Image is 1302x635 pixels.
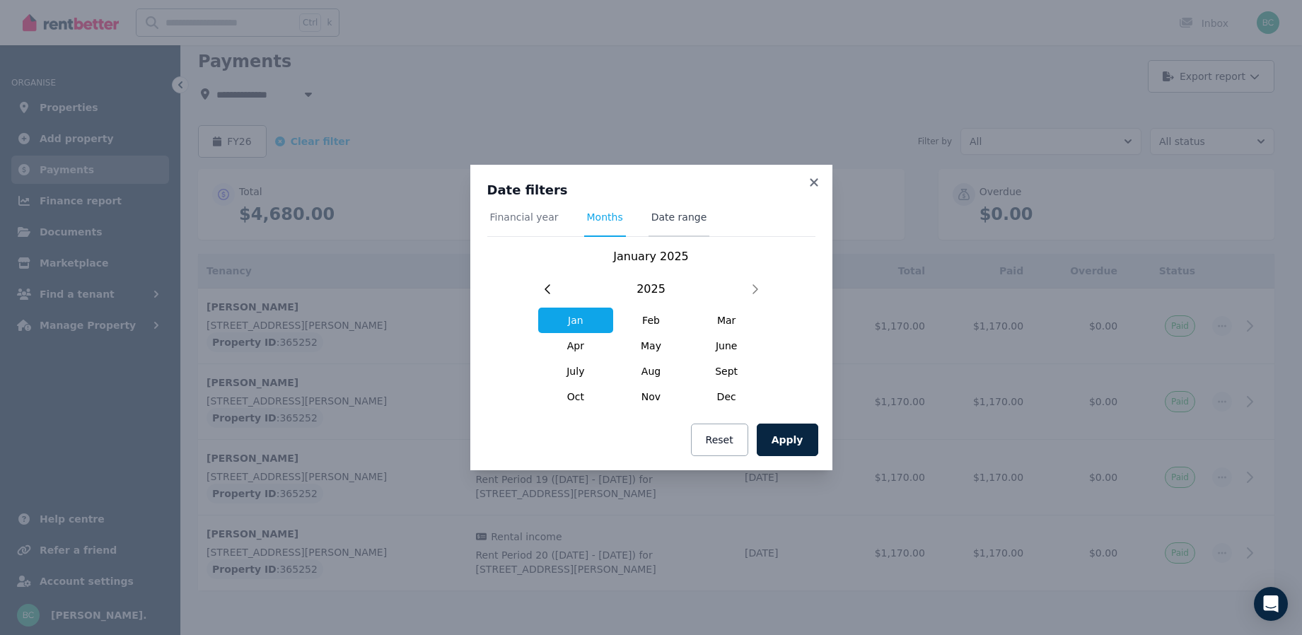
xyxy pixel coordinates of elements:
button: Reset [691,424,748,456]
span: May [613,333,689,359]
span: 2025 [637,281,665,298]
span: Mar [689,308,765,333]
span: Feb [613,308,689,333]
span: Nov [613,384,689,409]
span: Financial year [490,210,559,224]
span: July [538,359,614,384]
nav: Tabs [487,210,815,237]
div: Open Intercom Messenger [1254,587,1288,621]
span: Sept [689,359,765,384]
span: Months [587,210,623,224]
span: January 2025 [613,250,688,263]
h3: Date filters [487,182,815,199]
span: Aug [613,359,689,384]
button: Apply [757,424,818,456]
span: Oct [538,384,614,409]
span: Date range [651,210,707,224]
span: Apr [538,333,614,359]
span: Jan [538,308,614,333]
span: Dec [689,384,765,409]
span: June [689,333,765,359]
